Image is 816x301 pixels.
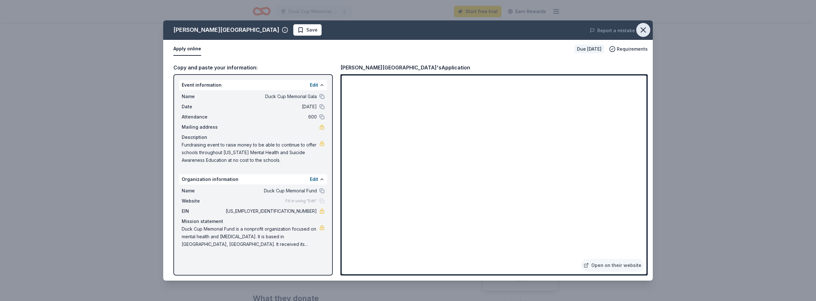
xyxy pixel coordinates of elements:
[340,63,470,72] div: [PERSON_NAME][GEOGRAPHIC_DATA]'s Application
[285,198,317,204] span: Fill in using "Edit"
[224,207,317,215] span: [US_EMPLOYER_IDENTIFICATION_NUMBER]
[310,176,318,183] button: Edit
[224,113,317,121] span: 600
[590,27,635,34] button: Report a mistake
[173,42,201,56] button: Apply online
[182,141,319,164] span: Fundraising event to raise money to be able to continue to offer schools throughout [US_STATE] Me...
[293,24,322,36] button: Save
[581,259,644,272] a: Open on their website
[609,45,648,53] button: Requirements
[179,80,327,90] div: Event information
[224,103,317,111] span: [DATE]
[182,207,224,215] span: EIN
[173,63,333,72] div: Copy and paste your information:
[173,25,279,35] div: [PERSON_NAME][GEOGRAPHIC_DATA]
[182,103,224,111] span: Date
[179,174,327,184] div: Organization information
[224,93,317,100] span: Duck Cup Memorial Gala
[224,187,317,195] span: Duck Cup Memorial Fund
[182,133,324,141] div: Description
[182,225,319,248] span: Duck Cup Memorial Fund is a nonprofit organization focused on mental health and [MEDICAL_DATA]. I...
[182,113,224,121] span: Attendance
[182,123,224,131] span: Mailing address
[182,187,224,195] span: Name
[306,26,317,34] span: Save
[574,45,604,54] div: Due [DATE]
[310,81,318,89] button: Edit
[182,197,224,205] span: Website
[617,45,648,53] span: Requirements
[182,218,324,225] div: Mission statement
[182,93,224,100] span: Name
